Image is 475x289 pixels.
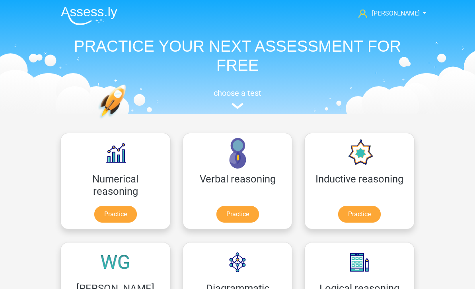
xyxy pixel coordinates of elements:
[355,9,420,18] a: [PERSON_NAME]
[338,206,381,223] a: Practice
[55,37,420,75] h1: PRACTICE YOUR NEXT ASSESSMENT FOR FREE
[216,206,259,223] a: Practice
[94,206,137,223] a: Practice
[55,88,420,109] a: choose a test
[232,103,243,109] img: assessment
[55,88,420,98] h5: choose a test
[98,84,157,156] img: practice
[372,10,420,17] span: [PERSON_NAME]
[61,6,117,25] img: Assessly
